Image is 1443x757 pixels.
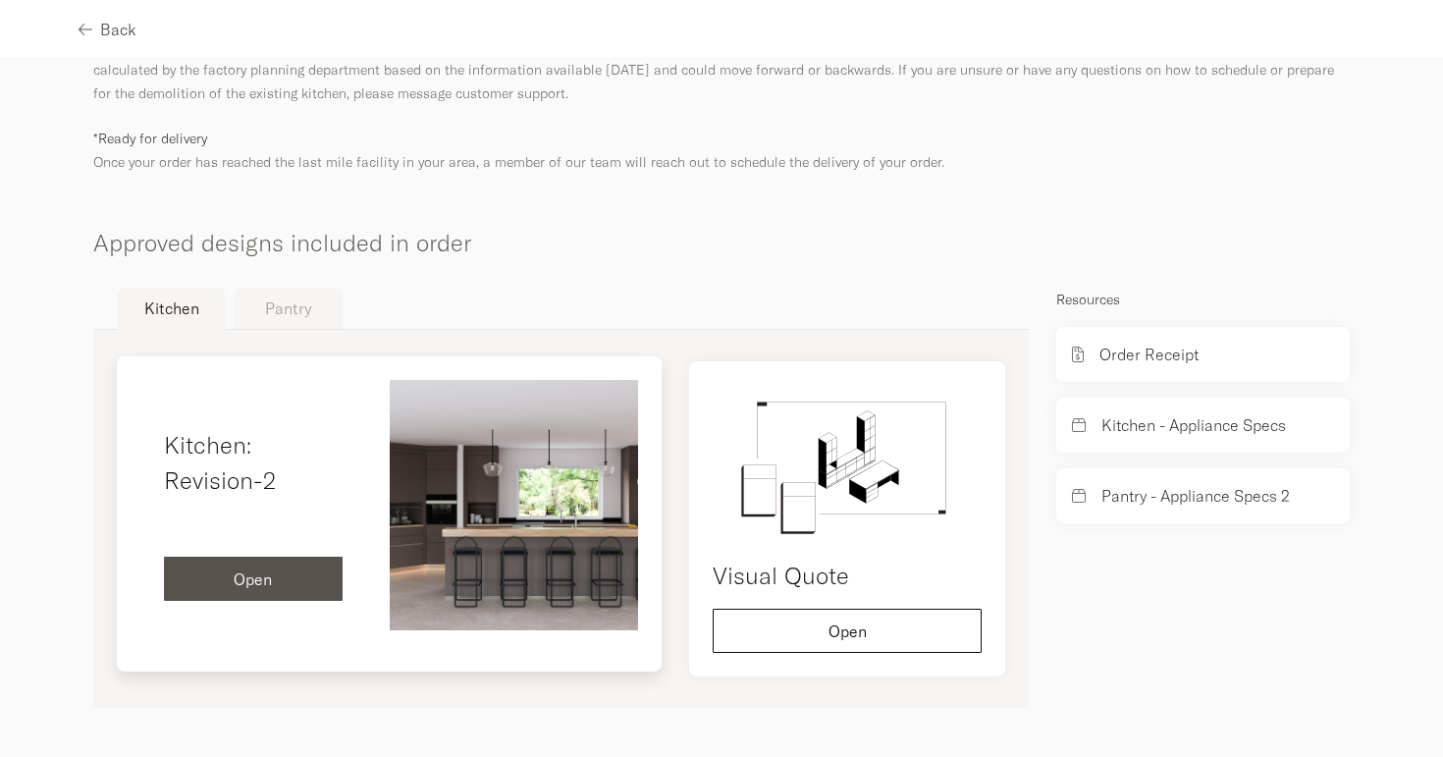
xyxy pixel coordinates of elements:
span: Open [828,623,867,639]
button: Kitchen [117,288,226,330]
span: *Ready for delivery [93,130,207,147]
p: Resources [1056,288,1350,311]
p: Kitchen - Appliance Specs [1101,413,1286,437]
h4: Kitchen: Revision-2 [164,427,343,498]
img: Stephen-Brint-Kitchen1_C1-8343.jpg [390,380,639,630]
p: Pantry - Appliance Specs 2 [1101,484,1290,508]
h4: Visual Quote [713,558,982,593]
p: Order Receipt [1099,343,1199,366]
h4: Approved designs included in order [93,195,1350,260]
img: visual-quote.svg [713,385,982,542]
button: Open [713,609,982,653]
button: Pantry [234,288,343,329]
p: Once your order has reached the last mile facility in your area, a member of our team will reach ... [93,127,1350,174]
span: Back [100,22,136,37]
button: Back [79,7,136,51]
span: Open [234,571,272,587]
button: Open [164,557,343,601]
